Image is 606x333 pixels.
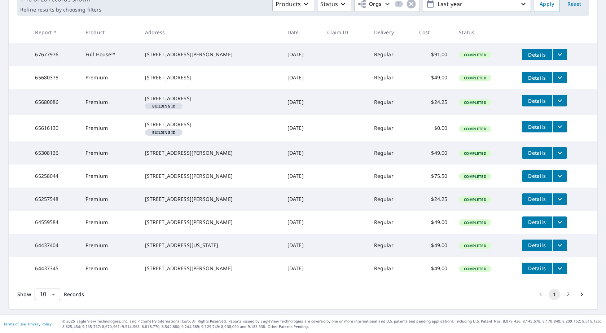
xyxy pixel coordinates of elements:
[282,257,321,280] td: [DATE]
[522,72,552,83] button: detailsBtn-65680375
[28,321,52,327] a: Privacy Policy
[552,49,567,60] button: filesDropdownBtn-67677976
[576,289,588,300] button: Go to next page
[80,165,139,188] td: Premium
[413,211,453,234] td: $49.00
[145,149,276,157] div: [STREET_ADDRESS][PERSON_NAME]
[460,174,490,179] span: Completed
[29,188,80,211] td: 65257548
[282,89,321,115] td: [DATE]
[460,197,490,202] span: Completed
[282,188,321,211] td: [DATE]
[80,211,139,234] td: Premium
[29,234,80,257] td: 64437404
[80,22,139,43] th: Product
[522,95,552,106] button: detailsBtn-65680086
[526,265,548,272] span: Details
[522,170,552,182] button: detailsBtn-65258044
[368,66,413,89] td: Regular
[526,74,548,81] span: Details
[368,22,413,43] th: Delivery
[534,289,589,300] nav: pagination navigation
[413,234,453,257] td: $49.00
[29,257,80,280] td: 64437345
[282,141,321,165] td: [DATE]
[552,240,567,251] button: filesDropdownBtn-64437404
[395,1,403,6] span: 1
[413,89,453,115] td: $24.25
[29,66,80,89] td: 65680375
[64,291,84,298] span: Records
[368,43,413,66] td: Regular
[460,220,490,225] span: Completed
[35,284,60,304] div: 10
[368,211,413,234] td: Regular
[368,234,413,257] td: Regular
[152,131,176,134] em: Building ID
[413,165,453,188] td: $75.50
[29,165,80,188] td: 65258044
[145,265,276,272] div: [STREET_ADDRESS][PERSON_NAME]
[145,219,276,226] div: [STREET_ADDRESS][PERSON_NAME]
[145,172,276,180] div: [STREET_ADDRESS][PERSON_NAME]
[80,43,139,66] td: Full House™
[552,147,567,159] button: filesDropdownBtn-65308136
[522,49,552,60] button: detailsBtn-67677976
[145,196,276,203] div: [STREET_ADDRESS][PERSON_NAME]
[29,115,80,141] td: 65616130
[522,263,552,274] button: detailsBtn-64437345
[145,95,276,102] div: [STREET_ADDRESS]
[460,266,490,271] span: Completed
[549,289,560,300] button: page 1
[413,43,453,66] td: $91.00
[526,219,548,225] span: Details
[145,121,276,128] div: [STREET_ADDRESS]
[460,126,490,131] span: Completed
[526,242,548,249] span: Details
[80,89,139,115] td: Premium
[522,147,552,159] button: detailsBtn-65308136
[413,115,453,141] td: $0.00
[522,121,552,132] button: detailsBtn-65616130
[62,319,602,329] p: © 2025 Eagle View Technologies, Inc. and Pictometry International Corp. All Rights Reserved. Repo...
[562,289,574,300] button: Go to page 2
[526,196,548,202] span: Details
[29,89,80,115] td: 65680086
[460,75,490,80] span: Completed
[453,22,516,43] th: Status
[282,22,321,43] th: Date
[139,22,282,43] th: Address
[80,234,139,257] td: Premium
[80,66,139,89] td: Premium
[80,188,139,211] td: Premium
[368,257,413,280] td: Regular
[460,151,490,156] span: Completed
[526,172,548,179] span: Details
[282,165,321,188] td: [DATE]
[145,51,276,58] div: [STREET_ADDRESS][PERSON_NAME]
[413,257,453,280] td: $49.00
[4,322,52,326] p: |
[552,193,567,205] button: filesDropdownBtn-65257548
[552,216,567,228] button: filesDropdownBtn-64559584
[80,257,139,280] td: Premium
[522,240,552,251] button: detailsBtn-64437404
[4,321,26,327] a: Terms of Use
[413,66,453,89] td: $49.00
[552,95,567,106] button: filesDropdownBtn-65680086
[145,242,276,249] div: [STREET_ADDRESS][US_STATE]
[35,289,60,300] div: Show 10 records
[552,263,567,274] button: filesDropdownBtn-64437345
[526,51,548,58] span: Details
[460,100,490,105] span: Completed
[368,165,413,188] td: Regular
[368,188,413,211] td: Regular
[20,6,101,13] p: Refine results by choosing filters
[145,74,276,81] div: [STREET_ADDRESS]
[282,43,321,66] td: [DATE]
[17,291,31,298] span: Show
[368,89,413,115] td: Regular
[368,115,413,141] td: Regular
[321,22,368,43] th: Claim ID
[460,52,490,57] span: Completed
